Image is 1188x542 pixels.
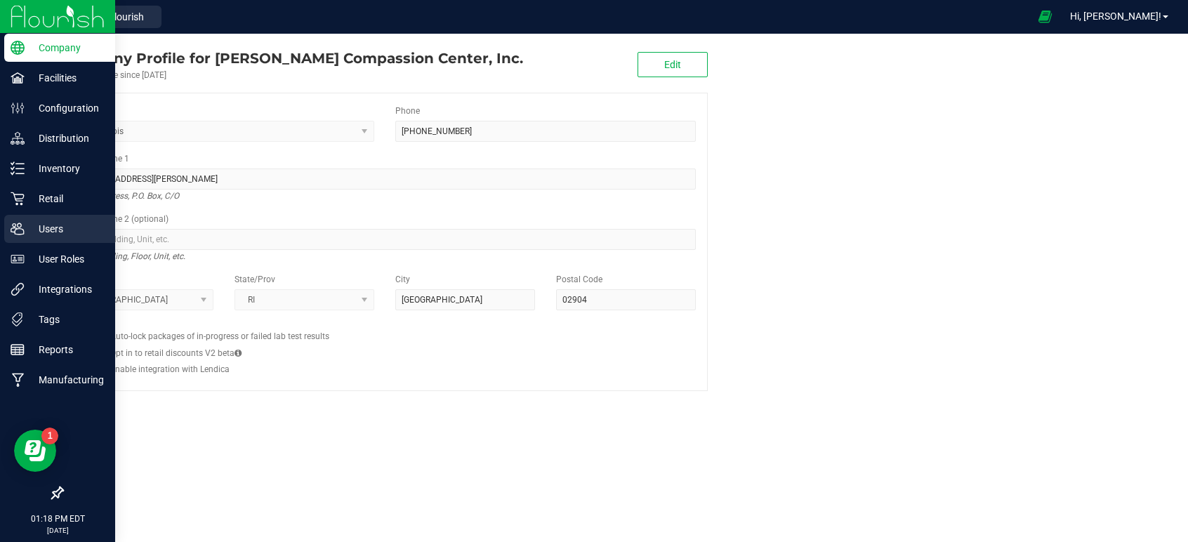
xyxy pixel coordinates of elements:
inline-svg: Integrations [11,282,25,296]
label: Phone [395,105,420,117]
span: Open Ecommerce Menu [1029,3,1061,30]
input: City [395,289,535,310]
p: Configuration [25,100,109,117]
inline-svg: Users [11,222,25,236]
p: Facilities [25,70,109,86]
input: (123) 456-7890 [395,121,696,142]
inline-svg: Facilities [11,71,25,85]
label: Enable integration with Lendica [110,363,230,376]
inline-svg: Manufacturing [11,373,25,387]
div: Thomas C. Slater Compassion Center, Inc. [62,48,523,69]
p: Inventory [25,160,109,177]
inline-svg: Reports [11,343,25,357]
input: Postal Code [556,289,696,310]
inline-svg: Retail [11,192,25,206]
p: Reports [25,341,109,358]
inline-svg: Distribution [11,131,25,145]
label: Opt in to retail discounts V2 beta [110,347,242,359]
p: Tags [25,311,109,328]
input: Suite, Building, Unit, etc. [74,229,696,250]
p: Integrations [25,281,109,298]
i: Street address, P.O. Box, C/O [74,187,179,204]
i: Suite, Building, Floor, Unit, etc. [74,248,185,265]
label: Postal Code [556,273,602,286]
label: Auto-lock packages of in-progress or failed lab test results [110,330,329,343]
inline-svg: Company [11,41,25,55]
inline-svg: Inventory [11,161,25,176]
p: User Roles [25,251,109,267]
p: 01:18 PM EDT [6,513,109,525]
label: City [395,273,410,286]
p: Users [25,220,109,237]
div: Account active since [DATE] [62,69,523,81]
inline-svg: User Roles [11,252,25,266]
iframe: Resource center unread badge [41,428,58,444]
p: Company [25,39,109,56]
input: Address [74,168,696,190]
inline-svg: Configuration [11,101,25,115]
p: [DATE] [6,525,109,536]
h2: Configs [74,321,696,330]
label: Address Line 2 (optional) [74,213,169,225]
button: Edit [638,52,708,77]
span: Edit [664,59,681,70]
p: Retail [25,190,109,207]
p: Manufacturing [25,371,109,388]
label: State/Prov [235,273,275,286]
inline-svg: Tags [11,312,25,326]
iframe: Resource center [14,430,56,472]
span: Hi, [PERSON_NAME]! [1070,11,1161,22]
p: Distribution [25,130,109,147]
